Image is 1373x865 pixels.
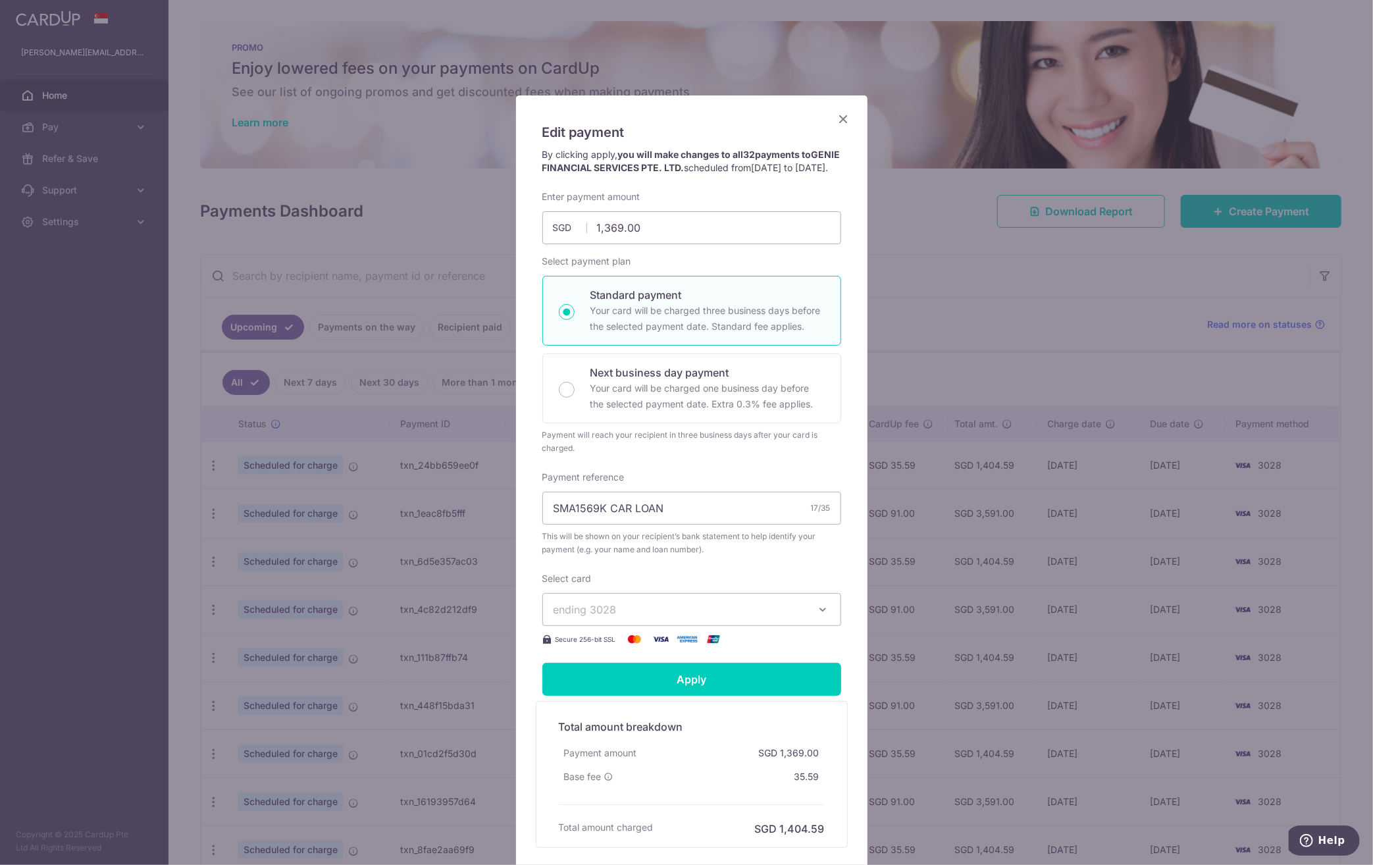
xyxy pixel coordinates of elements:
[542,530,841,556] span: This will be shown on your recipient’s bank statement to help identify your payment (e.g. your na...
[559,821,654,834] h6: Total amount charged
[556,634,616,644] span: Secure 256-bit SSL
[542,471,625,484] label: Payment reference
[744,149,756,160] span: 32
[542,190,640,203] label: Enter payment amount
[542,255,631,268] label: Select payment plan
[590,380,825,412] p: Your card will be charged one business day before the selected payment date. Extra 0.3% fee applies.
[752,162,826,173] span: [DATE] to [DATE]
[542,149,841,173] strong: you will make changes to all payments to
[648,631,674,647] img: Visa
[674,631,700,647] img: American Express
[542,148,841,174] p: By clicking apply, scheduled from .
[811,502,831,515] div: 17/35
[542,572,592,585] label: Select card
[553,221,587,234] span: SGD
[542,663,841,696] input: Apply
[559,719,825,735] h5: Total amount breakdown
[590,365,825,380] p: Next business day payment
[542,593,841,626] button: ending 3028
[789,765,825,789] div: 35.59
[1289,826,1360,858] iframe: Opens a widget where you can find more information
[542,122,841,143] h5: Edit payment
[621,631,648,647] img: Mastercard
[564,770,602,783] span: Base fee
[554,603,617,616] span: ending 3028
[559,741,642,765] div: Payment amount
[836,111,852,127] button: Close
[755,821,825,837] h6: SGD 1,404.59
[590,287,825,303] p: Standard payment
[700,631,727,647] img: UnionPay
[542,211,841,244] input: 0.00
[754,741,825,765] div: SGD 1,369.00
[590,303,825,334] p: Your card will be charged three business days before the selected payment date. Standard fee appl...
[542,429,841,455] div: Payment will reach your recipient in three business days after your card is charged.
